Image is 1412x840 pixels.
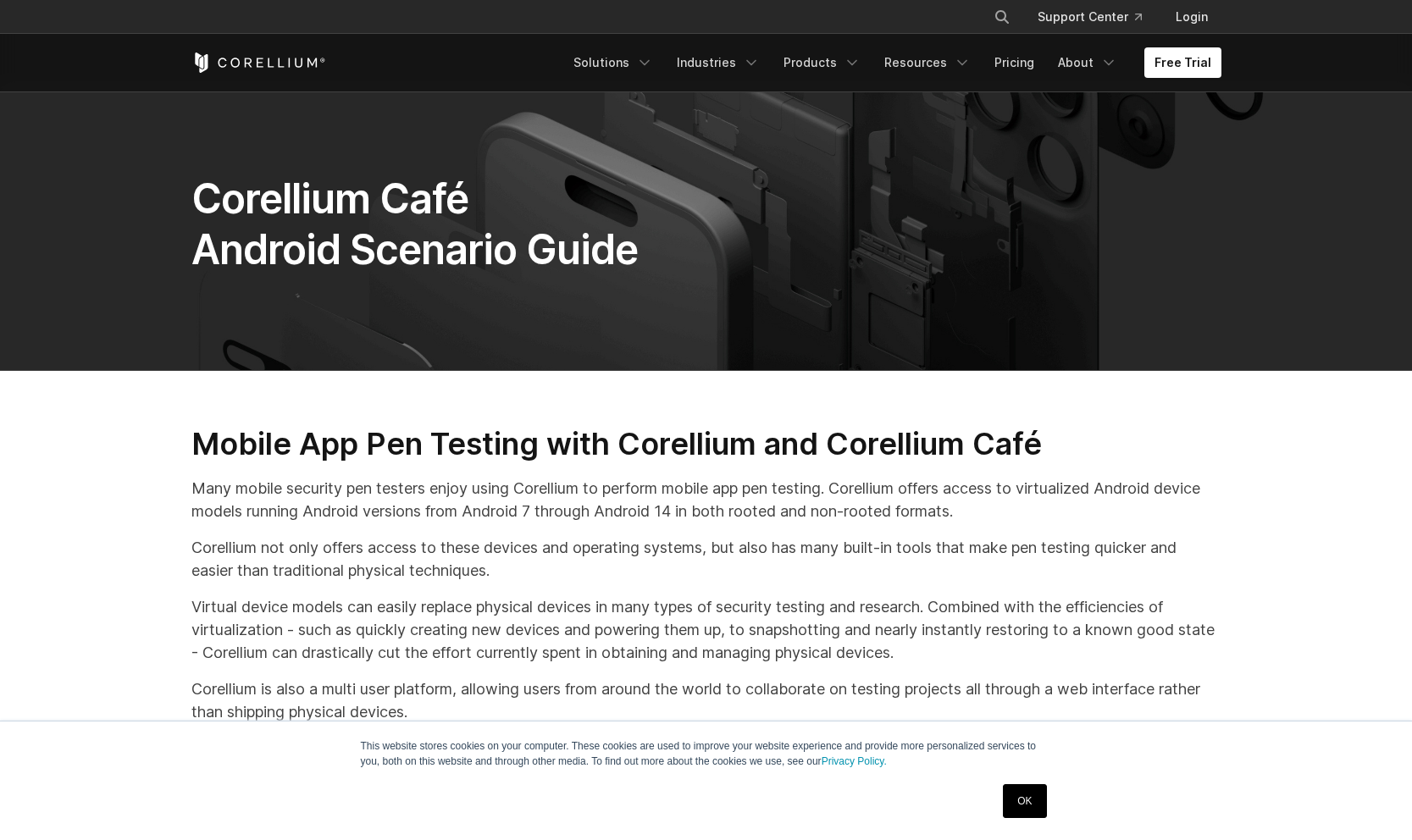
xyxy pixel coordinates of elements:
[191,536,1221,582] p: Corellium not only offers access to these devices and operating systems, but also has many built-...
[563,47,663,78] a: Solutions
[822,755,887,767] a: Privacy Policy.
[984,47,1044,78] a: Pricing
[191,595,1221,664] p: Virtual device models can easily replace physical devices in many types of security testing and r...
[1024,2,1155,32] a: Support Center
[874,47,981,78] a: Resources
[191,677,1221,723] p: Corellium is also a multi user platform, allowing users from around the world to collaborate on t...
[1144,47,1221,78] a: Free Trial
[667,47,770,78] a: Industries
[1003,784,1046,818] a: OK
[191,52,326,73] a: Corellium Home
[191,477,1221,522] p: Many mobile security pen testers enjoy using Corellium to perform mobile app pen testing. Corelli...
[191,425,1221,463] h2: Mobile App Pen Testing with Corellium and Corellium Café
[191,174,639,274] span: Corellium Café Android Scenario Guide
[987,2,1017,32] button: Search
[773,47,871,78] a: Products
[563,47,1221,78] div: Navigation Menu
[361,738,1052,769] p: This website stores cookies on your computer. These cookies are used to improve your website expe...
[1162,2,1221,32] a: Login
[1048,47,1127,78] a: About
[973,2,1221,32] div: Navigation Menu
